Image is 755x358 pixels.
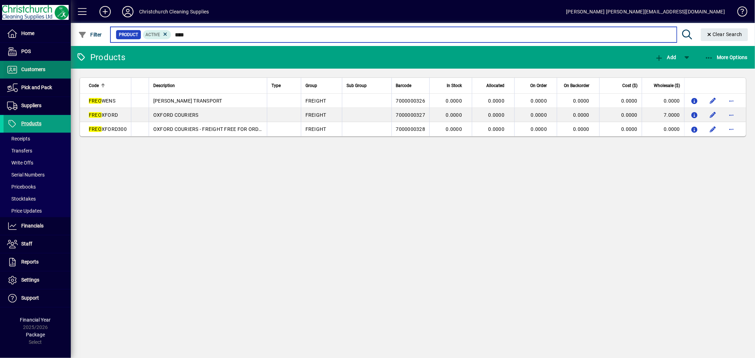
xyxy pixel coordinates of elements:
em: FREO [89,98,102,104]
button: More options [726,95,737,106]
span: FREIGHT [305,112,326,118]
span: WENS [89,98,115,104]
td: 0.0000 [599,108,642,122]
span: Financials [21,223,44,229]
div: Products [76,52,125,63]
span: Barcode [396,82,412,89]
a: Write Offs [4,157,71,169]
span: 0.0000 [573,112,590,118]
span: Price Updates [7,208,42,214]
span: XFORD [89,112,118,118]
span: FREIGHT [305,126,326,132]
span: 0.0000 [488,126,505,132]
div: [PERSON_NAME] [PERSON_NAME][EMAIL_ADDRESS][DOMAIN_NAME] [566,6,725,17]
span: Receipts [7,136,30,142]
span: Write Offs [7,160,33,166]
span: Serial Numbers [7,172,45,178]
span: OXFORD COURIERS - FREIGHT FREE FOR ORDERS OVER $300 PLUS GST [153,126,319,132]
span: Package [26,332,45,337]
span: Home [21,30,34,36]
em: FREO [89,112,102,118]
span: 7000000328 [396,126,425,132]
a: Reports [4,253,71,271]
span: Staff [21,241,32,247]
span: On Backorder [564,82,589,89]
span: 0.0000 [531,98,547,104]
span: FREIGHT [305,98,326,104]
a: Customers [4,61,71,79]
a: Knowledge Base [732,1,746,24]
div: Type [271,82,297,89]
button: Add [653,51,678,64]
div: Christchurch Cleaning Supplies [139,6,209,17]
span: OXFORD COURIERS [153,112,199,118]
a: Support [4,289,71,307]
span: Wholesale ($) [654,82,680,89]
button: More Options [703,51,750,64]
span: Add [655,54,676,60]
span: Suppliers [21,103,41,108]
button: Edit [707,109,719,121]
div: Group [305,82,338,89]
a: Settings [4,271,71,289]
a: Home [4,25,71,42]
span: Stocktakes [7,196,36,202]
a: POS [4,43,71,60]
span: Cost ($) [622,82,637,89]
a: Staff [4,235,71,253]
button: Profile [116,5,139,18]
span: Reports [21,259,39,265]
td: 0.0000 [642,122,684,136]
button: Clear [701,28,748,41]
span: Pick and Pack [21,85,52,90]
button: More options [726,123,737,135]
span: Products [21,121,41,126]
a: Transfers [4,145,71,157]
div: On Backorder [561,82,596,89]
span: 0.0000 [573,98,590,104]
span: 7000000326 [396,98,425,104]
a: Pricebooks [4,181,71,193]
span: Clear Search [707,31,743,37]
span: Allocated [486,82,504,89]
td: 7.0000 [642,108,684,122]
span: Customers [21,67,45,72]
div: Sub Group [347,82,387,89]
div: Allocated [476,82,511,89]
span: Transfers [7,148,32,154]
div: In Stock [434,82,468,89]
td: 0.0000 [642,94,684,108]
a: Receipts [4,133,71,145]
div: Code [89,82,127,89]
span: 0.0000 [488,112,505,118]
a: Price Updates [4,205,71,217]
a: Suppliers [4,97,71,115]
span: 0.0000 [488,98,505,104]
span: Code [89,82,99,89]
span: XFORD300 [89,126,127,132]
div: Description [153,82,263,89]
a: Stocktakes [4,193,71,205]
button: Edit [707,95,719,106]
button: Add [94,5,116,18]
td: 0.0000 [599,122,642,136]
div: On Order [519,82,553,89]
span: Filter [78,32,102,37]
span: 0.0000 [573,126,590,132]
button: Edit [707,123,719,135]
em: FREO [89,126,102,132]
button: Filter [76,28,104,41]
td: 0.0000 [599,94,642,108]
span: Support [21,295,39,301]
span: Product [119,31,138,38]
span: 7000000327 [396,112,425,118]
span: On Order [530,82,547,89]
a: Serial Numbers [4,169,71,181]
span: Financial Year [20,317,51,323]
mat-chip: Activation Status: Active [143,30,171,39]
span: 0.0000 [446,112,462,118]
button: More options [726,109,737,121]
span: 0.0000 [446,126,462,132]
span: Sub Group [347,82,367,89]
a: Financials [4,217,71,235]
